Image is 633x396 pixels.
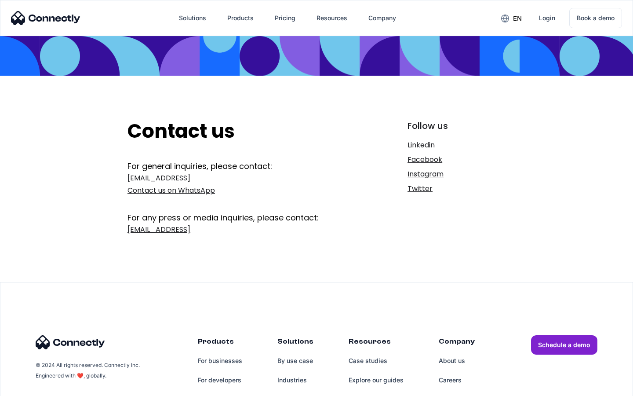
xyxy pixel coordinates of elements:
a: By use case [277,351,313,370]
div: © 2024 All rights reserved. Connectly Inc. Engineered with ❤️, globally. [36,360,141,381]
div: Solutions [179,12,206,24]
aside: Language selected: English [9,381,53,393]
div: Products [227,12,254,24]
div: Company [439,335,475,351]
a: About us [439,351,475,370]
a: Login [532,7,562,29]
a: Case studies [349,351,404,370]
img: Connectly Logo [11,11,80,25]
div: Resources [316,12,347,24]
div: Follow us [407,120,506,132]
a: [EMAIL_ADDRESS] [127,224,350,236]
a: For businesses [198,351,242,370]
a: Twitter [407,183,506,195]
a: For developers [198,370,242,390]
a: Explore our guides [349,370,404,390]
div: Resources [349,335,404,351]
a: Industries [277,370,313,390]
ul: Language list [18,381,53,393]
a: [EMAIL_ADDRESS]Contact us on WhatsApp [127,172,350,197]
a: Linkedin [407,139,506,151]
a: Schedule a demo [531,335,597,355]
a: Pricing [268,7,302,29]
a: Book a demo [569,8,622,28]
a: Facebook [407,154,506,166]
div: Pricing [275,12,295,24]
a: Careers [439,370,475,390]
h2: Contact us [127,120,350,143]
a: Instagram [407,168,506,180]
div: Solutions [277,335,313,351]
div: Company [368,12,396,24]
div: For any press or media inquiries, please contact: [127,199,350,224]
div: Login [539,12,555,24]
img: Connectly Logo [36,335,105,349]
div: en [513,12,522,25]
div: For general inquiries, please contact: [127,161,350,172]
div: Products [198,335,242,351]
